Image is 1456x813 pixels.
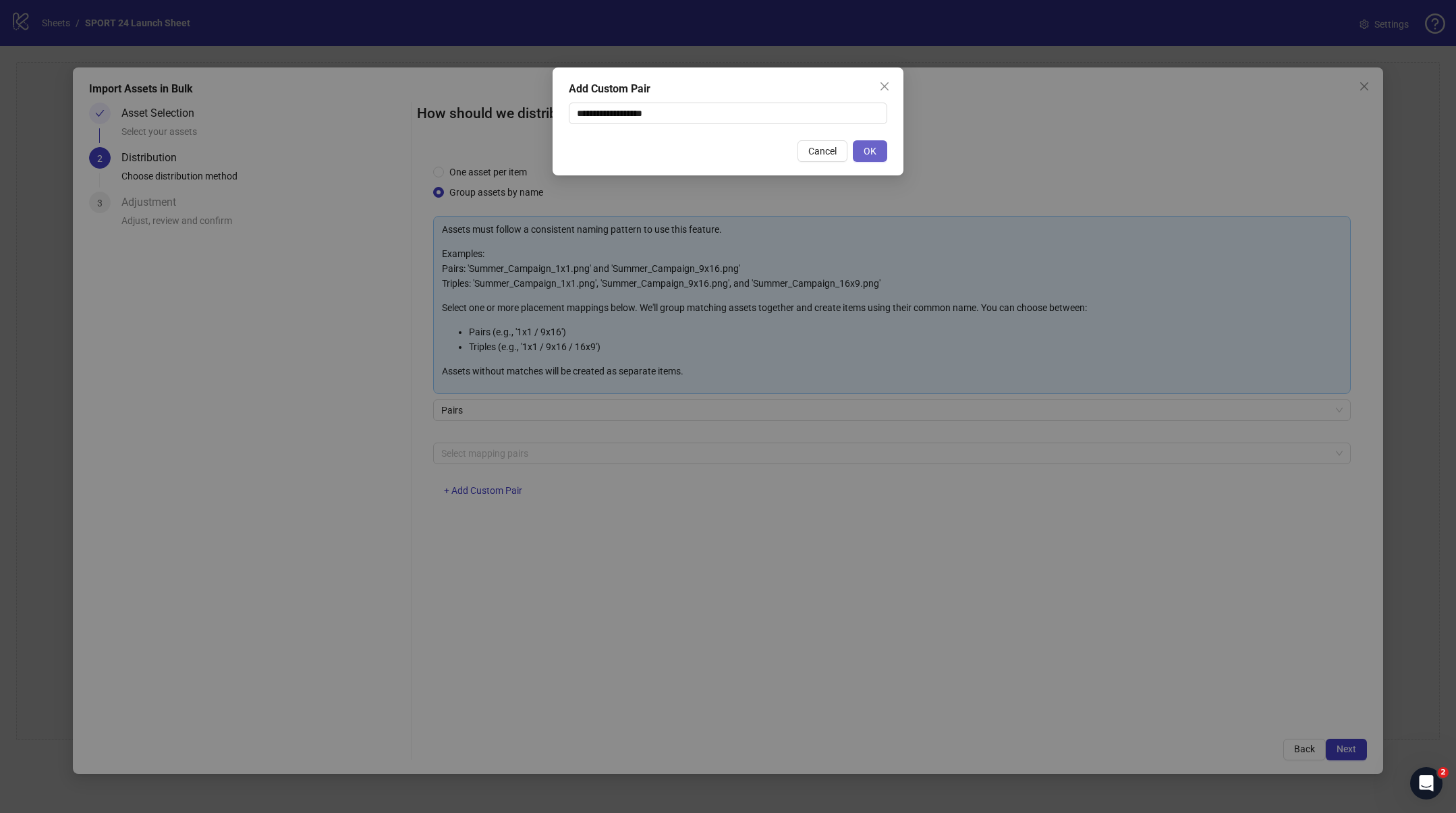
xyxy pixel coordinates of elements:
[874,76,895,97] button: Close
[879,81,890,92] span: close
[797,140,847,162] button: Cancel
[1410,767,1443,800] iframe: Intercom live chat
[853,140,887,162] button: OK
[569,81,887,97] div: Add Custom Pair
[808,146,837,157] span: Cancel
[864,146,876,157] span: OK
[1438,767,1449,778] span: 2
